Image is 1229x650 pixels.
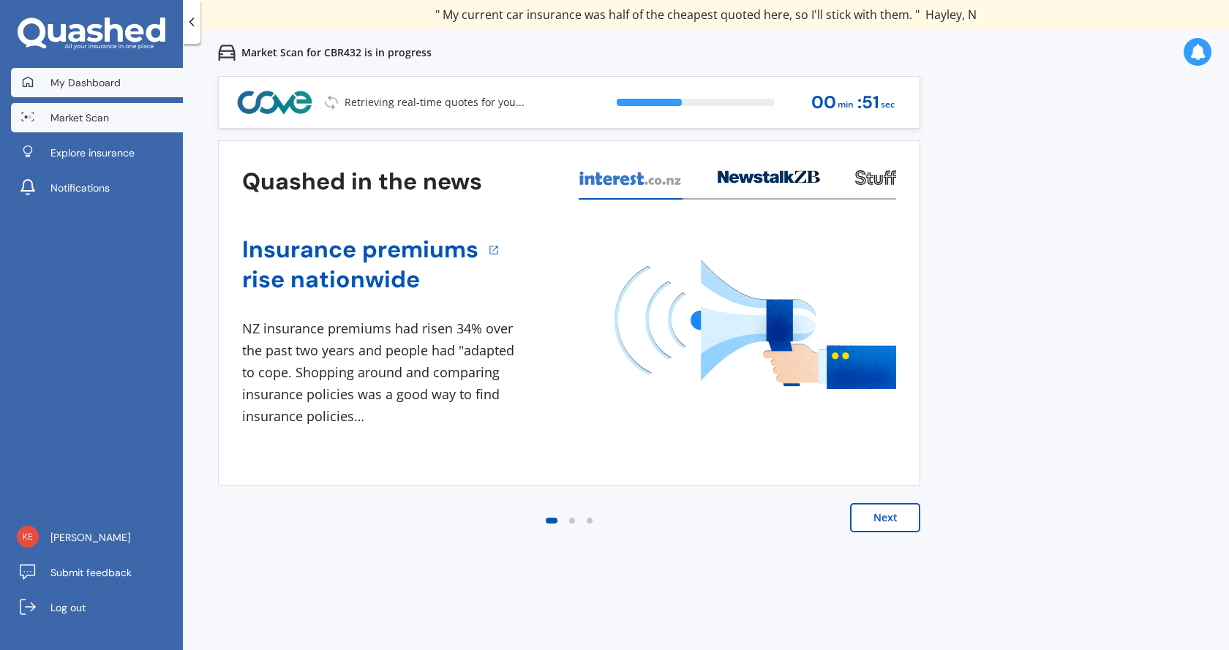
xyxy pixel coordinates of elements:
[17,526,39,548] img: 4d0ea6a74be98bc50f5a40996fd42ad9
[242,265,478,295] a: rise nationwide
[50,146,135,160] span: Explore insurance
[242,235,478,265] a: Insurance premiums
[50,565,132,580] span: Submit feedback
[50,600,86,615] span: Log out
[11,523,183,552] a: [PERSON_NAME]
[811,93,836,113] span: 00
[857,93,879,113] span: : 51
[838,95,854,115] span: min
[50,530,130,545] span: [PERSON_NAME]
[345,95,525,110] p: Retrieving real-time quotes for you...
[50,181,110,195] span: Notifications
[50,110,109,125] span: Market Scan
[614,260,896,389] img: media image
[241,45,432,60] p: Market Scan for CBR432 is in progress
[881,95,895,115] span: sec
[242,318,520,427] div: NZ insurance premiums had risen 34% over the past two years and people had "adapted to cope. Shop...
[50,75,121,90] span: My Dashboard
[850,503,920,532] button: Next
[11,558,183,587] a: Submit feedback
[242,167,482,197] h3: Quashed in the news
[11,103,183,132] a: Market Scan
[11,173,183,203] a: Notifications
[11,593,183,622] a: Log out
[218,44,236,61] img: car.f15378c7a67c060ca3f3.svg
[11,138,183,167] a: Explore insurance
[11,68,183,97] a: My Dashboard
